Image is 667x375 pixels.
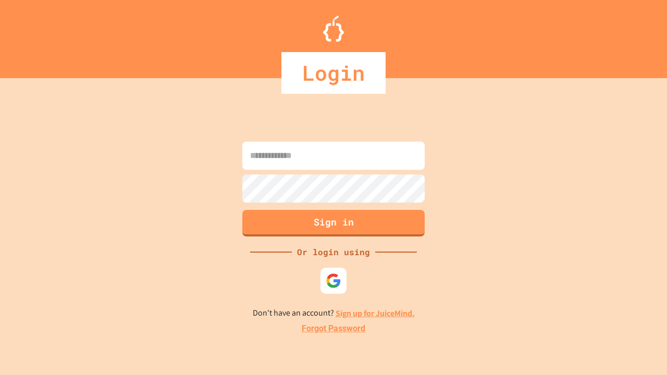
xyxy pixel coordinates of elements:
[242,210,425,236] button: Sign in
[302,322,365,335] a: Forgot Password
[323,16,344,42] img: Logo.svg
[253,307,415,320] p: Don't have an account?
[326,273,341,289] img: google-icon.svg
[336,308,415,319] a: Sign up for JuiceMind.
[281,52,386,94] div: Login
[292,246,375,258] div: Or login using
